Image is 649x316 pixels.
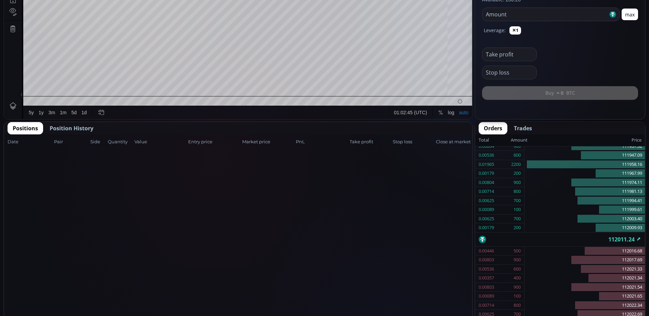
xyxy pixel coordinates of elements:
[44,275,51,280] div: 3m
[514,178,521,187] div: 900
[479,265,494,274] div: 0.00536
[57,4,66,9] div: 15 m
[479,301,494,310] div: 0.00714
[514,255,521,264] div: 900
[479,169,494,178] div: 0.00179
[524,255,645,265] div: 112017.69
[441,271,453,284] div: Toggle Log Scale
[8,122,43,134] button: Positions
[524,247,645,256] div: 112016.68
[524,205,645,214] div: 111999.61
[514,205,521,214] div: 100
[479,196,494,205] div: 0.00625
[479,223,494,232] div: 0.00179
[524,274,645,283] div: 112021.34
[350,139,391,145] span: Take profit
[514,187,521,196] div: 800
[388,271,425,284] button: 01:02:45 (UTC)
[16,255,19,264] div: Hide Drawings Toolbar
[514,223,521,232] div: 200
[524,214,645,224] div: 112003.40
[514,214,521,223] div: 700
[13,124,38,132] span: Positions
[22,16,33,22] div: BTC
[137,17,158,22] div: 112011.24
[479,274,494,282] div: 0.00357
[479,255,494,264] div: 0.00803
[107,17,111,22] div: H
[453,271,467,284] div: Toggle Auto Scale
[514,151,521,160] div: 600
[514,301,521,310] div: 800
[524,196,645,206] div: 111994.41
[479,205,494,214] div: 0.00089
[8,139,52,145] span: Date
[54,139,88,145] span: Pair
[6,91,12,98] div: 
[524,169,645,178] div: 111967.99
[455,275,464,280] div: auto
[188,139,240,145] span: Entry price
[92,271,103,284] div: Go to
[77,275,83,280] div: 1d
[514,169,521,178] div: 200
[131,4,152,9] div: Indicators
[524,142,645,151] div: 111937.32
[444,275,450,280] div: log
[514,196,521,205] div: 700
[484,27,506,34] label: Leverage:
[528,136,641,145] div: Price
[514,124,532,132] span: Trades
[479,160,494,169] div: 0.01965
[475,233,645,246] div: 112011.24
[108,139,132,145] span: Quantity
[85,17,105,22] div: 112065.60
[511,136,528,145] div: Amount
[479,178,494,187] div: 0.00804
[524,283,645,292] div: 112021.54
[33,16,43,22] div: 15
[479,122,507,134] button: Orders
[40,25,51,30] div: 20.13
[514,247,521,255] div: 500
[514,265,521,274] div: 600
[509,122,537,134] button: Trades
[479,214,494,223] div: 0.00625
[50,124,93,132] span: Position History
[479,151,494,160] div: 0.00536
[511,160,521,169] div: 2200
[436,139,469,145] span: Close at market
[43,16,64,22] div: Bitcoin
[134,17,137,22] div: L
[44,122,99,134] button: Position History
[390,275,423,280] span: 01:02:45 (UTC)
[514,283,521,292] div: 900
[524,223,645,232] div: 112009.93
[67,275,73,280] div: 5d
[514,274,521,282] div: 400
[479,187,494,196] div: 0.00714
[524,151,645,160] div: 111947.09
[56,275,62,280] div: 1m
[134,139,186,145] span: Value
[393,139,434,145] span: Stop loss
[484,124,502,132] span: Orders
[95,4,115,9] div: Compare
[187,17,220,22] div: −54.37 (−0.05%)
[524,187,645,196] div: 111981.13
[111,17,132,22] div: 112080.00
[524,178,645,187] div: 111974.11
[242,139,294,145] span: Market price
[296,139,348,145] span: PnL
[479,292,494,301] div: 0.00089
[160,17,164,22] div: C
[164,17,184,22] div: 112011.24
[524,301,645,310] div: 112022.34
[90,139,106,145] span: Side
[479,247,494,255] div: 0.00446
[25,275,30,280] div: 5y
[514,292,521,301] div: 100
[524,292,645,301] div: 112021.65
[22,25,37,30] div: Volume
[509,26,521,35] button: ✕1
